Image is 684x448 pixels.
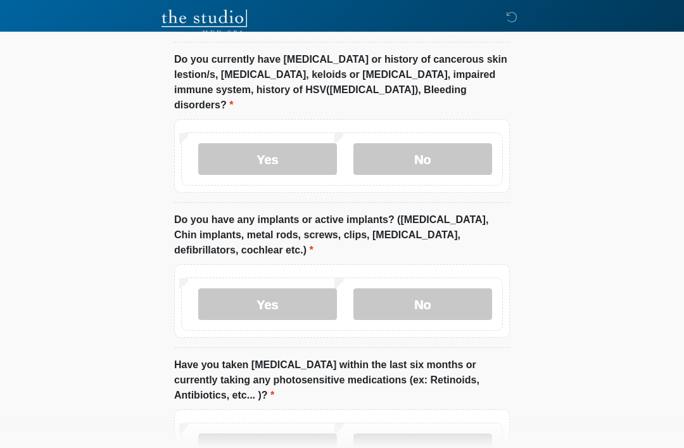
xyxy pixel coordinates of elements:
label: Yes [198,143,337,175]
label: Do you currently have [MEDICAL_DATA] or history of cancerous skin lestion/s, [MEDICAL_DATA], kelo... [174,52,510,113]
label: Yes [198,288,337,320]
label: Do you have any implants or active implants? ([MEDICAL_DATA], Chin implants, metal rods, screws, ... [174,212,510,258]
label: No [353,288,492,320]
img: The Studio Med Spa Logo [161,10,247,35]
label: No [353,143,492,175]
label: Have you taken [MEDICAL_DATA] within the last six months or currently taking any photosensitive m... [174,357,510,403]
